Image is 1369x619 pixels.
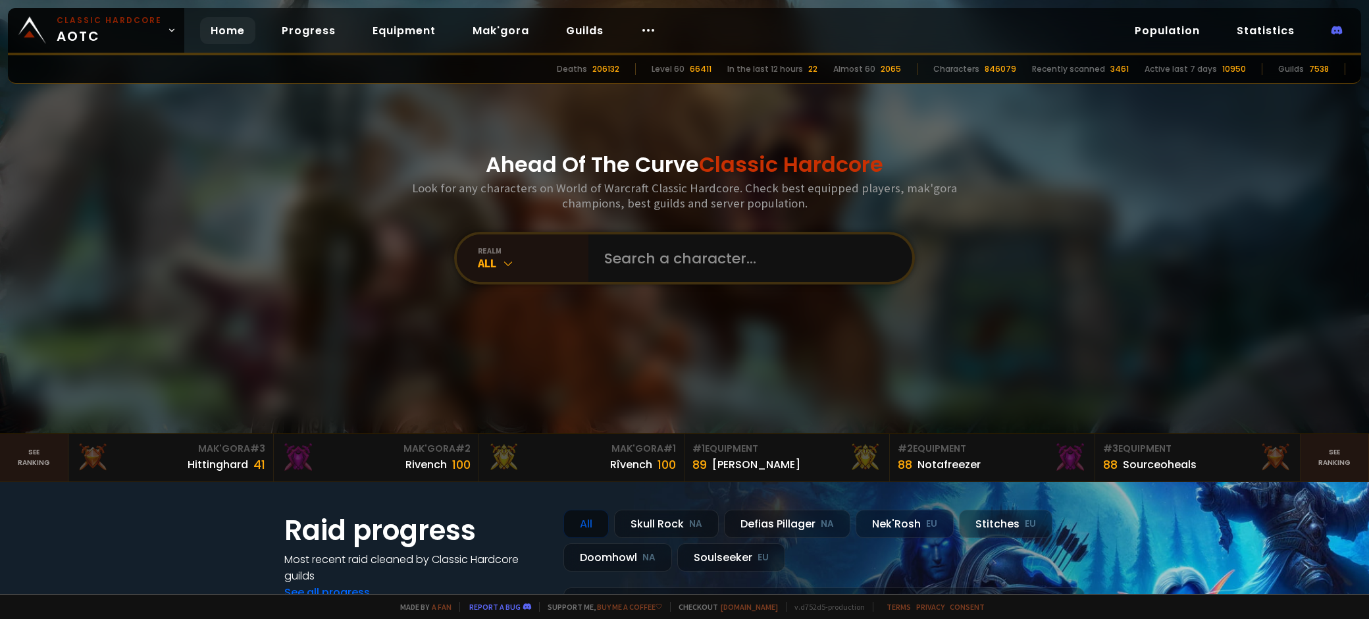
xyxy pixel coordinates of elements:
a: Guilds [555,17,614,44]
a: Mak'Gora#1Rîvench100 [479,434,684,481]
a: Seeranking [1301,434,1369,481]
span: Classic Hardcore [699,149,883,179]
input: Search a character... [596,234,896,282]
div: 88 [1103,456,1118,473]
div: Defias Pillager [724,510,850,538]
div: Equipment [1103,442,1292,456]
div: Mak'Gora [76,442,265,456]
div: 2065 [881,63,901,75]
small: EU [1025,518,1036,531]
a: #1Equipment89[PERSON_NAME] [684,434,890,481]
h1: Raid progress [284,510,548,551]
div: All [478,256,588,271]
span: # 1 [663,442,676,455]
small: NA [821,518,834,531]
a: Population [1124,17,1210,44]
span: AOTC [57,14,162,46]
div: 66411 [690,63,711,75]
div: Mak'Gora [487,442,676,456]
div: Doomhowl [563,543,672,572]
div: Guilds [1278,63,1304,75]
span: # 3 [250,442,265,455]
span: # 1 [692,442,705,455]
div: 41 [253,456,265,473]
div: Sourceoheals [1123,456,1197,473]
div: Almost 60 [833,63,875,75]
a: Mak'Gora#3Hittinghard41 [68,434,274,481]
div: 22 [808,63,817,75]
div: 3461 [1110,63,1129,75]
div: Rivench [405,456,447,473]
a: Consent [950,602,985,612]
small: NA [642,551,656,564]
div: Notafreezer [917,456,981,473]
h4: Most recent raid cleaned by Classic Hardcore guilds [284,551,548,584]
a: Equipment [362,17,446,44]
div: Soulseeker [677,543,785,572]
div: Mak'Gora [282,442,471,456]
span: # 2 [898,442,913,455]
div: realm [478,246,588,256]
h1: Ahead Of The Curve [486,149,883,180]
a: Home [200,17,255,44]
a: Privacy [916,602,944,612]
div: Equipment [692,442,881,456]
div: Hittinghard [188,456,248,473]
div: Characters [933,63,979,75]
div: Level 60 [652,63,684,75]
div: Stitches [959,510,1052,538]
div: Deaths [557,63,587,75]
div: 10950 [1222,63,1246,75]
small: Classic Hardcore [57,14,162,26]
span: # 2 [455,442,471,455]
div: 88 [898,456,912,473]
a: Progress [271,17,346,44]
a: Statistics [1226,17,1305,44]
div: 206132 [592,63,619,75]
a: Mak'gora [462,17,540,44]
div: Equipment [898,442,1087,456]
div: All [563,510,609,538]
span: Made by [392,602,452,612]
div: 89 [692,456,707,473]
div: 846079 [985,63,1016,75]
a: #3Equipment88Sourceoheals [1095,434,1301,481]
div: Rîvench [610,456,652,473]
h3: Look for any characters on World of Warcraft Classic Hardcore. Check best equipped players, mak'g... [407,180,962,211]
a: Terms [887,602,911,612]
span: # 3 [1103,442,1118,455]
span: Support me, [539,602,662,612]
a: a fan [432,602,452,612]
div: [PERSON_NAME] [712,456,800,473]
a: Classic HardcoreAOTC [8,8,184,53]
a: #2Equipment88Notafreezer [890,434,1095,481]
small: EU [758,551,769,564]
div: 100 [658,456,676,473]
div: Active last 7 days [1145,63,1217,75]
a: Report a bug [469,602,521,612]
div: Skull Rock [614,510,719,538]
a: Mak'Gora#2Rivench100 [274,434,479,481]
div: 7538 [1309,63,1329,75]
div: Nek'Rosh [856,510,954,538]
div: 100 [452,456,471,473]
a: [DOMAIN_NAME] [721,602,778,612]
span: Checkout [670,602,778,612]
small: NA [689,518,702,531]
small: EU [926,518,937,531]
a: Buy me a coffee [597,602,662,612]
div: In the last 12 hours [727,63,803,75]
div: Recently scanned [1032,63,1105,75]
a: See all progress [284,585,370,600]
span: v. d752d5 - production [786,602,865,612]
